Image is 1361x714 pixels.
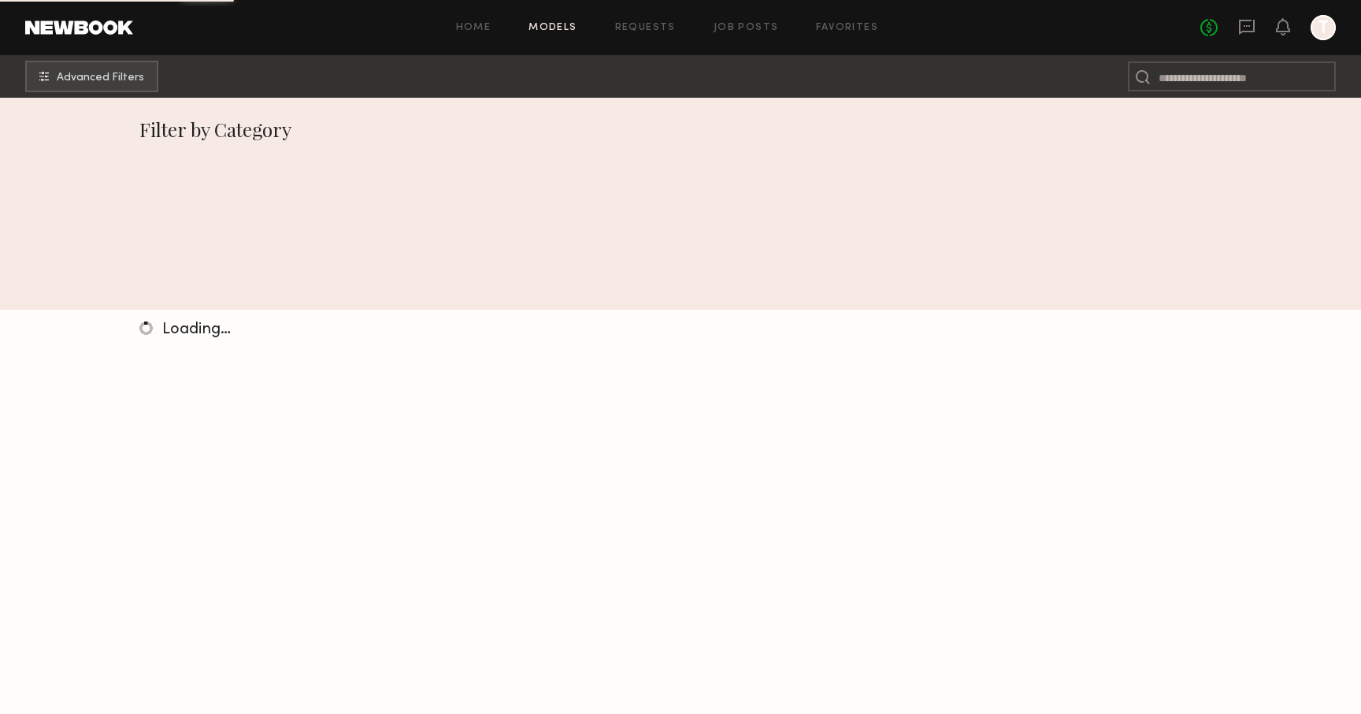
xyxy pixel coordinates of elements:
span: Loading… [162,322,231,337]
button: Advanced Filters [25,61,158,92]
a: Home [456,23,491,33]
a: Favorites [816,23,878,33]
a: T [1311,15,1336,40]
a: Models [528,23,577,33]
a: Requests [615,23,676,33]
span: Advanced Filters [57,73,144,84]
a: Job Posts [714,23,779,33]
div: Filter by Category [139,117,1222,142]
